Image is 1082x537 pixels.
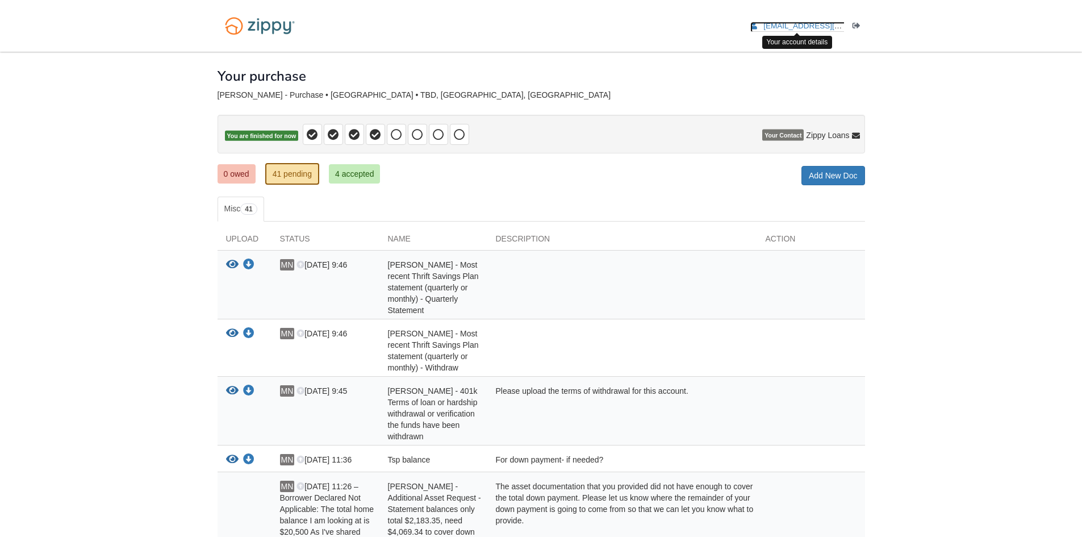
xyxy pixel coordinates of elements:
span: [DATE] 9:46 [296,260,347,269]
div: Upload [218,233,271,250]
a: Download Myranda Nevins - Most recent Thrift Savings Plan statement (quarterly or monthly) - Quar... [243,261,254,270]
span: 41 [240,203,257,215]
span: You are finished for now [225,131,299,141]
div: Status [271,233,379,250]
h1: Your purchase [218,69,306,84]
span: MN [280,328,295,339]
span: [PERSON_NAME] - Most recent Thrift Savings Plan statement (quarterly or monthly) - Withdraw [388,329,479,372]
span: Tsp balance [388,455,431,464]
div: Please upload the terms of withdrawal for this account. [487,385,757,442]
div: For down payment- if needed? [487,454,757,469]
a: Download Myranda Nevins - Most recent Thrift Savings Plan statement (quarterly or monthly) - With... [243,330,254,339]
a: 4 accepted [329,164,381,184]
span: [DATE] 9:46 [296,329,347,338]
div: Your account details [762,36,833,49]
button: View Tsp balance [226,454,239,466]
span: MN [280,259,295,270]
a: Misc [218,197,264,222]
span: MN [280,454,295,465]
button: View Myranda Nevins - Most recent Thrift Savings Plan statement (quarterly or monthly) - Withdraw [226,328,239,340]
a: Log out [853,22,865,33]
span: Your Contact [762,130,804,141]
span: [DATE] 9:45 [296,386,347,396]
a: 41 pending [265,163,319,185]
div: Name [379,233,487,250]
button: View Myranda Nevins - Most recent Thrift Savings Plan statement (quarterly or monthly) - Quarterl... [226,259,239,271]
span: [DATE] 11:36 [296,455,352,464]
span: MN [280,481,295,492]
a: Add New Doc [801,166,865,185]
button: View Myranda Nevins - 401k Terms of loan or hardship withdrawal or verification the funds have be... [226,385,239,397]
a: Download Myranda Nevins - 401k Terms of loan or hardship withdrawal or verification the funds hav... [243,387,254,396]
span: MN [280,385,295,397]
a: Download Tsp balance [243,456,254,465]
span: [PERSON_NAME] - 401k Terms of loan or hardship withdrawal or verification the funds have been wit... [388,386,478,441]
span: [PERSON_NAME] - Most recent Thrift Savings Plan statement (quarterly or monthly) - Quarterly Stat... [388,260,479,315]
div: Description [487,233,757,250]
span: Zippy Loans [806,130,849,141]
span: myrandanevins@gmail.com [763,22,893,30]
img: Logo [218,11,302,40]
div: [PERSON_NAME] - Purchase • [GEOGRAPHIC_DATA] • TBD, [GEOGRAPHIC_DATA], [GEOGRAPHIC_DATA] [218,90,865,100]
a: edit profile [750,22,894,33]
div: Action [757,233,865,250]
a: 0 owed [218,164,256,184]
